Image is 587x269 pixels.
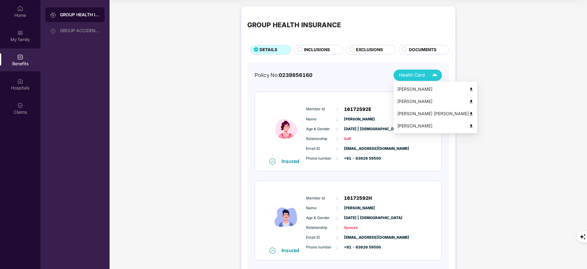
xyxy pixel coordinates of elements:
span: Spouse [344,225,375,231]
span: Age & Gender [306,126,337,132]
img: svg+xml;base64,PHN2ZyB4bWxucz0iaHR0cDovL3d3dy53My5vcmcvMjAwMC9zdmciIHdpZHRoPSIxNiIgaGVpZ2h0PSIxNi... [269,248,275,254]
span: Email ID [306,146,337,152]
img: svg+xml;base64,PHN2ZyBpZD0iQmVuZWZpdHMiIHhtbG5zPSJodHRwOi8vd3d3LnczLm9yZy8yMDAwL3N2ZyIgd2lkdGg9Ij... [17,54,23,60]
img: svg+xml;base64,PHN2ZyB3aWR0aD0iMjAiIGhlaWdodD0iMjAiIHZpZXdCb3g9IjAgMCAyMCAyMCIgZmlsbD0ibm9uZSIgeG... [50,12,56,18]
div: Insured [282,247,303,253]
span: 0239856160 [279,72,312,78]
span: Name [306,116,337,122]
img: Icuh8uwCUCF+XjCZyLQsAKiDCM9HiE6CMYmKQaPGkZKaA32CAAACiQcFBJY0IsAAAAASUVORK5CYII= [429,70,440,81]
span: INCLUSIONS [304,47,330,53]
span: +91 - 63626 59500 [344,244,375,250]
img: svg+xml;base64,PHN2ZyBpZD0iQ2xhaW0iIHhtbG5zPSJodHRwOi8vd3d3LnczLm9yZy8yMDAwL3N2ZyIgd2lkdGg9IjIwIi... [17,102,23,108]
span: EXCLUSIONS [356,47,383,53]
span: Health Card [399,72,425,79]
img: svg+xml;base64,PHN2ZyB3aWR0aD0iMjAiIGhlaWdodD0iMjAiIHZpZXdCb3g9IjAgMCAyMCAyMCIgZmlsbD0ibm9uZSIgeG... [50,28,56,34]
span: +91 - 63626 59500 [344,156,375,161]
span: : [337,116,338,123]
img: icon [268,98,305,158]
div: GROUP HEALTH INSURANCE [247,20,341,30]
div: [PERSON_NAME] [397,98,473,105]
span: : [337,126,338,132]
span: : [337,135,338,142]
span: [DATE] | [DEMOGRAPHIC_DATA] [344,126,375,132]
span: Phone number [306,244,337,250]
span: [PERSON_NAME] [344,116,375,122]
img: svg+xml;base64,PHN2ZyB4bWxucz0iaHR0cDovL3d3dy53My5vcmcvMjAwMC9zdmciIHdpZHRoPSI0OCIgaGVpZ2h0PSI0OC... [469,87,473,92]
span: Relationship [306,225,337,231]
div: [PERSON_NAME] [397,123,473,129]
span: : [337,145,338,152]
img: svg+xml;base64,PHN2ZyB4bWxucz0iaHR0cDovL3d3dy53My5vcmcvMjAwMC9zdmciIHdpZHRoPSIxNiIgaGVpZ2h0PSIxNi... [269,158,275,165]
div: Insured [282,158,303,164]
img: svg+xml;base64,PHN2ZyBpZD0iSG9tZSIgeG1sbnM9Imh0dHA6Ly93d3cudzMub3JnLzIwMDAvc3ZnIiB3aWR0aD0iMjAiIG... [17,6,23,12]
img: svg+xml;base64,PHN2ZyB4bWxucz0iaHR0cDovL3d3dy53My5vcmcvMjAwMC9zdmciIHdpZHRoPSI0OCIgaGVpZ2h0PSI0OC... [469,99,473,104]
span: Member Id [306,106,337,112]
span: : [337,155,338,162]
span: Age & Gender [306,215,337,221]
span: Email ID [306,235,337,241]
span: [EMAIL_ADDRESS][DOMAIN_NAME] [344,235,375,241]
img: icon [268,187,305,247]
span: : [337,215,338,222]
div: Policy No: [255,71,312,79]
span: : [337,244,338,251]
span: Self [344,136,375,142]
span: Name [306,205,337,211]
span: [DATE] | [DEMOGRAPHIC_DATA] [344,215,375,221]
div: [PERSON_NAME] [397,86,473,93]
span: : [337,106,338,112]
span: : [337,195,338,202]
div: GROUP ACCIDENTAL INSURANCE [60,28,100,33]
span: 16172592H [344,195,372,202]
span: [PERSON_NAME] [344,205,375,211]
span: Phone number [306,156,337,161]
span: Relationship [306,136,337,142]
span: Member Id [306,195,337,201]
span: : [337,234,338,241]
img: svg+xml;base64,PHN2ZyB4bWxucz0iaHR0cDovL3d3dy53My5vcmcvMjAwMC9zdmciIHdpZHRoPSI0OCIgaGVpZ2h0PSI0OC... [469,112,473,116]
div: [PERSON_NAME] [PERSON_NAME] [397,110,473,117]
img: svg+xml;base64,PHN2ZyB3aWR0aD0iMjAiIGhlaWdodD0iMjAiIHZpZXdCb3g9IjAgMCAyMCAyMCIgZmlsbD0ibm9uZSIgeG... [17,30,23,36]
span: [EMAIL_ADDRESS][DOMAIN_NAME] [344,146,375,152]
span: DOCUMENTS [409,47,436,53]
img: svg+xml;base64,PHN2ZyBpZD0iSG9zcGl0YWxzIiB4bWxucz0iaHR0cDovL3d3dy53My5vcmcvMjAwMC9zdmciIHdpZHRoPS... [17,78,23,84]
span: : [337,225,338,231]
span: : [337,205,338,212]
div: GROUP HEALTH INSURANCE [60,12,100,18]
button: Health Card [394,70,442,81]
img: svg+xml;base64,PHN2ZyB4bWxucz0iaHR0cDovL3d3dy53My5vcmcvMjAwMC9zdmciIHdpZHRoPSI0OCIgaGVpZ2h0PSI0OC... [469,124,473,128]
span: DETAILS [260,47,277,53]
span: 16172592E [344,106,371,113]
